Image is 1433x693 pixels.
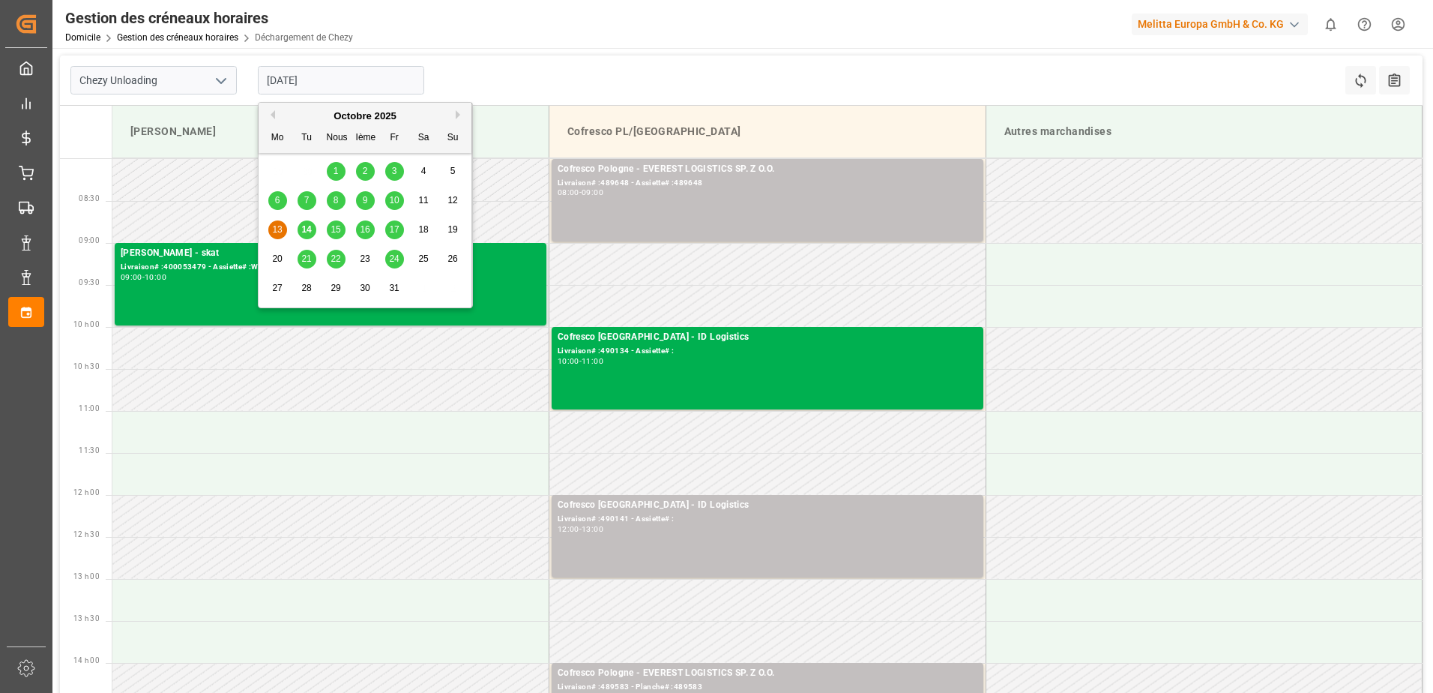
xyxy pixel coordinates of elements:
div: Choisissez le mardi 28 octobre 2025 [298,279,316,298]
div: Cofresco [GEOGRAPHIC_DATA] - ID Logistics [558,330,977,345]
span: 13 [272,224,282,235]
span: 7 [304,195,310,205]
div: 10:00 [145,274,166,280]
span: 17 [389,224,399,235]
div: Livraison# :490134 - Assiette# : [558,345,977,358]
div: Choisissez le lundi 13 octobre 2025 [268,220,287,239]
span: 4 [421,166,426,176]
span: 16 [360,224,369,235]
span: 14 h 00 [73,656,100,664]
font: Melitta Europa GmbH & Co. KG [1138,16,1284,32]
span: 9 [363,195,368,205]
div: 11:00 [582,358,603,364]
button: Mois précédent [266,110,275,119]
span: 11 [418,195,428,205]
span: 10 [389,195,399,205]
div: Choisissez le lundi 6 octobre 2025 [268,191,287,210]
div: Choisissez le jeudi 16 octobre 2025 [356,220,375,239]
input: JJ-MM-AAAA [258,66,424,94]
span: 29 [331,283,340,293]
div: Choisissez le dimanche 12 octobre 2025 [444,191,462,210]
span: 09:30 [79,278,100,286]
button: Centre d’aide [1348,7,1381,41]
span: 10 h 30 [73,362,100,370]
div: Choisissez le jeudi 30 octobre 2025 [356,279,375,298]
div: Tu [298,129,316,148]
span: 30 [360,283,369,293]
a: Gestion des créneaux horaires [117,32,238,43]
span: 8 [334,195,339,205]
button: Ouvrir le menu [209,69,232,92]
span: 2 [363,166,368,176]
span: 24 [389,253,399,264]
div: Choisissez le dimanche 26 octobre 2025 [444,250,462,268]
div: 09:00 [121,274,142,280]
span: 15 [331,224,340,235]
div: - [579,358,582,364]
div: 12:00 [558,526,579,532]
div: Choisissez le vendredi 10 octobre 2025 [385,191,404,210]
div: [PERSON_NAME] - skat [121,246,540,261]
div: Choisissez le dimanche 19 octobre 2025 [444,220,462,239]
div: - [579,526,582,532]
div: - [142,274,145,280]
span: 22 [331,253,340,264]
div: Choisissez Mercredi 8 octobre 2025 [327,191,346,210]
span: 31 [389,283,399,293]
span: 27 [272,283,282,293]
div: 08:00 [558,189,579,196]
span: 19 [447,224,457,235]
span: 10 h 00 [73,320,100,328]
div: Cofresco [GEOGRAPHIC_DATA] - ID Logistics [558,498,977,513]
div: Choisissez le vendredi 24 octobre 2025 [385,250,404,268]
div: Choisissez le jeudi 2 octobre 2025 [356,162,375,181]
div: Autres marchandises [998,118,1411,145]
div: [PERSON_NAME] [124,118,537,145]
div: Ième [356,129,375,148]
span: 12 [447,195,457,205]
span: 11:00 [79,404,100,412]
span: 18 [418,224,428,235]
div: Choisissez le mardi 14 octobre 2025 [298,220,316,239]
div: Choisissez Mercredi 22 octobre 2025 [327,250,346,268]
div: Choisissez le mercredi 15 octobre 2025 [327,220,346,239]
button: Afficher 0 nouvelles notifications [1314,7,1348,41]
span: 12 h 30 [73,530,100,538]
span: 12 h 00 [73,488,100,496]
div: Choisissez le jeudi 9 octobre 2025 [356,191,375,210]
span: 25 [418,253,428,264]
span: 3 [392,166,397,176]
span: 20 [272,253,282,264]
span: 08:30 [79,194,100,202]
div: Choisissez le dimanche 5 octobre 2025 [444,162,462,181]
div: Choisissez le vendredi 17 octobre 2025 [385,220,404,239]
button: Prochain [456,110,465,119]
div: Choisissez le samedi 4 octobre 2025 [414,162,433,181]
span: 21 [301,253,311,264]
div: Mois 2025-10 [263,157,468,303]
div: Choisissez le samedi 11 octobre 2025 [414,191,433,210]
div: Octobre 2025 [259,109,471,124]
div: Livraison# :490141 - Assiette# : [558,513,977,526]
div: - [579,189,582,196]
div: Choisissez le vendredi 31 octobre 2025 [385,279,404,298]
div: Choisissez le lundi 20 octobre 2025 [268,250,287,268]
button: Melitta Europa GmbH & Co. KG [1132,10,1314,38]
div: Choisissez le mardi 21 octobre 2025 [298,250,316,268]
div: Cofresco Pologne - EVEREST LOGISTICS SP. Z O.O. [558,162,977,177]
div: Livraison# :400053479 - Assiette# :WND9982A/WND50H5 [121,261,540,274]
input: Type à rechercher/sélectionner [70,66,237,94]
div: Choisissez le jeudi 23 octobre 2025 [356,250,375,268]
div: Cofresco Pologne - EVEREST LOGISTICS SP. Z O.O. [558,666,977,681]
span: 28 [301,283,311,293]
div: Su [444,129,462,148]
div: Nous [327,129,346,148]
span: 14 [301,224,311,235]
span: 5 [450,166,456,176]
span: 09:00 [79,236,100,244]
span: 23 [360,253,369,264]
span: 1 [334,166,339,176]
div: Choisissez le lundi 27 octobre 2025 [268,279,287,298]
div: Mo [268,129,287,148]
a: Domicile [65,32,100,43]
